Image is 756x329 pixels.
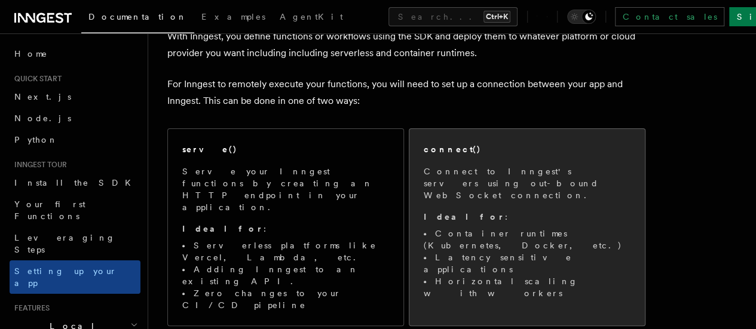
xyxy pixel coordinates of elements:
a: Setting up your app [10,260,140,294]
span: Home [14,48,48,60]
a: Examples [194,4,273,32]
a: connect()Connect to Inngest's servers using out-bound WebSocket connection.Ideal for:Container ru... [409,128,645,326]
p: : [182,223,389,235]
span: Your first Functions [14,199,85,221]
li: Serverless platforms like Vercel, Lambda, etc. [182,239,389,263]
li: Horizontal scaling with workers [424,275,630,299]
span: Examples [201,12,265,21]
li: Container runtimes (Kubernetes, Docker, etc.) [424,227,630,251]
span: Next.js [14,92,71,102]
span: Node.js [14,113,71,123]
span: Install the SDK [14,178,138,187]
span: Features [10,303,50,313]
a: Home [10,43,140,64]
p: Serve your Inngest functions by creating an HTTP endpoint in your application. [182,165,389,213]
li: Zero changes to your CI/CD pipeline [182,287,389,311]
h2: connect() [424,143,481,155]
a: Contact sales [615,7,724,26]
a: Node.js [10,107,140,129]
h2: serve() [182,143,237,155]
strong: Ideal for [424,212,505,222]
a: serve()Serve your Inngest functions by creating an HTTP endpoint in your application.Ideal for:Se... [167,128,404,326]
span: AgentKit [280,12,343,21]
p: : [424,211,630,223]
a: Documentation [81,4,194,33]
span: Setting up your app [14,266,117,288]
strong: Ideal for [182,224,264,233]
p: Connect to Inngest's servers using out-bound WebSocket connection. [424,165,630,201]
a: Your first Functions [10,193,140,227]
a: Leveraging Steps [10,227,140,260]
li: Latency sensitive applications [424,251,630,275]
span: Documentation [88,12,187,21]
a: AgentKit [273,4,350,32]
a: Install the SDK [10,172,140,193]
p: For Inngest to remotely execute your functions, you will need to set up a connection between your... [167,76,645,109]
p: With Inngest, you define functions or workflows using the SDK and deploy them to whatever platfor... [167,28,645,62]
span: Python [14,135,58,144]
a: Python [10,129,140,150]
button: Toggle dark mode [567,10,596,24]
a: Next.js [10,86,140,107]
button: Search...Ctrl+K [388,7,518,26]
li: Adding Inngest to an existing API. [182,263,389,287]
kbd: Ctrl+K [483,11,510,23]
span: Inngest tour [10,160,67,170]
span: Leveraging Steps [14,233,115,254]
span: Quick start [10,74,62,84]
